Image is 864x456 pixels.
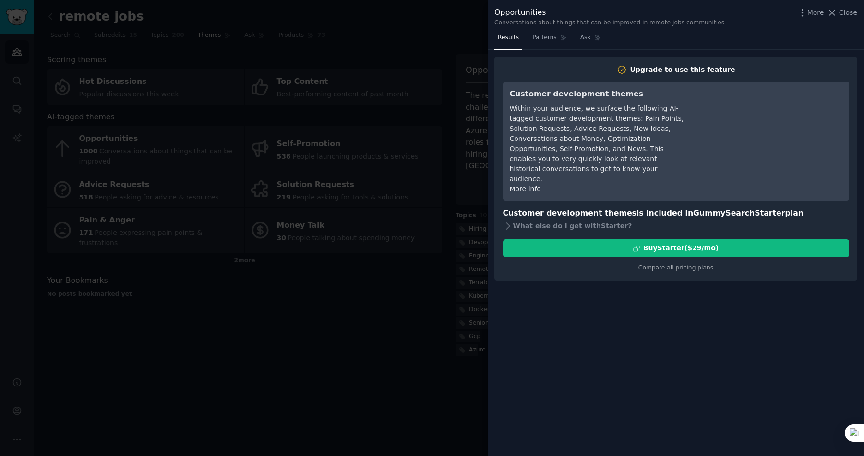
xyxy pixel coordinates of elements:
span: Close [839,8,857,18]
button: BuyStarter($29/mo) [503,239,849,257]
div: Upgrade to use this feature [630,65,735,75]
div: Conversations about things that can be improved in remote jobs communities [494,19,724,27]
span: Patterns [532,34,556,42]
a: Results [494,30,522,50]
h3: Customer development themes is included in plan [503,208,849,220]
iframe: YouTube video player [698,88,842,160]
a: Ask [577,30,604,50]
span: Ask [580,34,591,42]
div: Buy Starter ($ 29 /mo ) [643,243,719,253]
span: More [807,8,824,18]
span: Results [498,34,519,42]
a: Patterns [529,30,570,50]
a: More info [510,185,541,193]
a: Compare all pricing plans [638,264,713,271]
div: Opportunities [494,7,724,19]
h3: Customer development themes [510,88,685,100]
button: Close [827,8,857,18]
div: What else do I get with Starter ? [503,219,849,233]
div: Within your audience, we surface the following AI-tagged customer development themes: Pain Points... [510,104,685,184]
button: More [797,8,824,18]
span: GummySearch Starter [693,209,785,218]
